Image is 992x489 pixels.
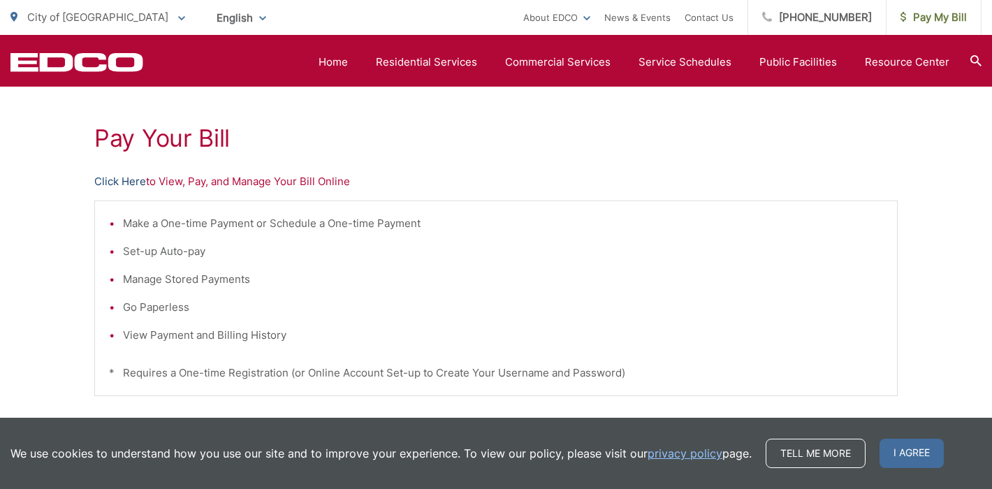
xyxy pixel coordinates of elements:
li: View Payment and Billing History [123,327,883,344]
li: Make a One-time Payment or Schedule a One-time Payment [123,215,883,232]
span: I agree [880,439,944,468]
p: - OR - [215,417,898,438]
h1: Pay Your Bill [94,124,898,152]
li: Set-up Auto-pay [123,243,883,260]
a: About EDCO [523,9,590,26]
a: Commercial Services [505,54,611,71]
span: Pay My Bill [900,9,967,26]
a: Service Schedules [639,54,731,71]
li: Manage Stored Payments [123,271,883,288]
a: Tell me more [766,439,866,468]
a: Public Facilities [759,54,837,71]
p: * Requires a One-time Registration (or Online Account Set-up to Create Your Username and Password) [109,365,883,381]
a: Home [319,54,348,71]
a: Resource Center [865,54,949,71]
p: to View, Pay, and Manage Your Bill Online [94,173,898,190]
p: We use cookies to understand how you use our site and to improve your experience. To view our pol... [10,445,752,462]
span: English [206,6,277,30]
a: News & Events [604,9,671,26]
a: EDCD logo. Return to the homepage. [10,52,143,72]
a: Click Here [94,173,146,190]
a: Contact Us [685,9,734,26]
li: Go Paperless [123,299,883,316]
span: City of [GEOGRAPHIC_DATA] [27,10,168,24]
a: Residential Services [376,54,477,71]
a: privacy policy [648,445,722,462]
